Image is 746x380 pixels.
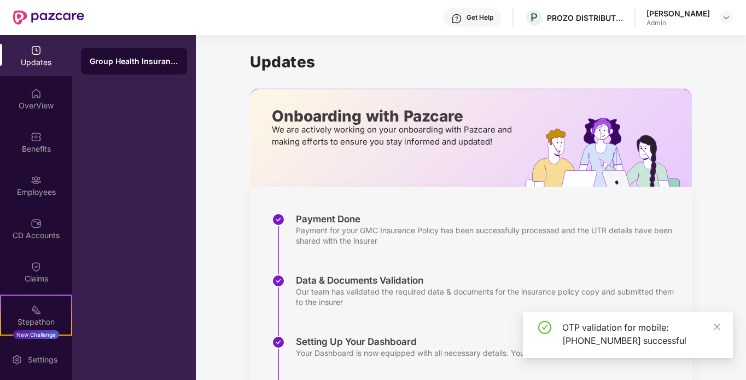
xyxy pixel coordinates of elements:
[1,316,71,327] div: Stepathon
[31,218,42,229] img: svg+xml;base64,PHN2ZyBpZD0iQ0RfQWNjb3VudHMiIGRhdGEtbmFtZT0iQ0QgQWNjb3VudHMiIHhtbG5zPSJodHRwOi8vd3...
[296,286,681,307] div: Our team has validated the required data & documents for the insurance policy copy and submitted ...
[467,13,493,22] div: Get Help
[272,213,285,226] img: svg+xml;base64,PHN2ZyBpZD0iU3RlcC1Eb25lLTMyeDMyIiB4bWxucz0iaHR0cDovL3d3dy53My5vcmcvMjAwMC9zdmciIH...
[31,261,42,272] img: svg+xml;base64,PHN2ZyBpZD0iQ2xhaW0iIHhtbG5zPSJodHRwOi8vd3d3LnczLm9yZy8yMDAwL3N2ZyIgd2lkdGg9IjIwIi...
[296,336,651,348] div: Setting Up Your Dashboard
[451,13,462,24] img: svg+xml;base64,PHN2ZyBpZD0iSGVscC0zMngzMiIgeG1sbnM9Imh0dHA6Ly93d3cudzMub3JnLzIwMDAvc3ZnIiB3aWR0aD...
[722,13,731,22] img: svg+xml;base64,PHN2ZyBpZD0iRHJvcGRvd24tMzJ4MzIiIHhtbG5zPSJodHRwOi8vd3d3LnczLm9yZy8yMDAwL3N2ZyIgd2...
[13,10,84,25] img: New Pazcare Logo
[250,53,692,71] h1: Updates
[296,348,651,358] div: Your Dashboard is now equipped with all necessary details. You can check out the details from
[646,19,710,27] div: Admin
[11,354,22,365] img: svg+xml;base64,PHN2ZyBpZD0iU2V0dGluZy0yMHgyMCIgeG1sbnM9Imh0dHA6Ly93d3cudzMub3JnLzIwMDAvc3ZnIiB3aW...
[272,124,515,148] p: We are actively working on your onboarding with Pazcare and making efforts to ensure you stay inf...
[31,131,42,142] img: svg+xml;base64,PHN2ZyBpZD0iQmVuZWZpdHMiIHhtbG5zPSJodHRwOi8vd3d3LnczLm9yZy8yMDAwL3N2ZyIgd2lkdGg9Ij...
[538,321,551,334] span: check-circle
[525,118,692,187] img: hrOnboarding
[90,56,178,67] div: Group Health Insurance
[272,274,285,287] img: svg+xml;base64,PHN2ZyBpZD0iU3RlcC1Eb25lLTMyeDMyIiB4bWxucz0iaHR0cDovL3d3dy53My5vcmcvMjAwMC9zdmciIH...
[31,304,42,315] img: svg+xml;base64,PHN2ZyB4bWxucz0iaHR0cDovL3d3dy53My5vcmcvMjAwMC9zdmciIHdpZHRoPSIyMSIgaGVpZ2h0PSIyMC...
[31,175,42,186] img: svg+xml;base64,PHN2ZyBpZD0iRW1wbG95ZWVzIiB4bWxucz0iaHR0cDovL3d3dy53My5vcmcvMjAwMC9zdmciIHdpZHRoPS...
[272,111,515,121] p: Onboarding with Pazcare
[272,336,285,349] img: svg+xml;base64,PHN2ZyBpZD0iU3RlcC1Eb25lLTMyeDMyIiB4bWxucz0iaHR0cDovL3d3dy53My5vcmcvMjAwMC9zdmciIH...
[531,11,538,24] span: P
[562,321,720,347] div: OTP validation for mobile: [PHONE_NUMBER] successful
[296,213,681,225] div: Payment Done
[547,13,623,23] div: PROZO DISTRIBUTION PRIVATE LIMITED
[713,323,721,331] span: close
[296,225,681,246] div: Payment for your GMC Insurance Policy has been successfully processed and the UTR details have be...
[31,45,42,56] img: svg+xml;base64,PHN2ZyBpZD0iVXBkYXRlZCIgeG1sbnM9Imh0dHA6Ly93d3cudzMub3JnLzIwMDAvc3ZnIiB3aWR0aD0iMj...
[13,330,59,339] div: New Challenge
[646,8,710,19] div: [PERSON_NAME]
[31,88,42,99] img: svg+xml;base64,PHN2ZyBpZD0iSG9tZSIgeG1sbnM9Imh0dHA6Ly93d3cudzMub3JnLzIwMDAvc3ZnIiB3aWR0aD0iMjAiIG...
[296,274,681,286] div: Data & Documents Validation
[25,354,61,365] div: Settings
